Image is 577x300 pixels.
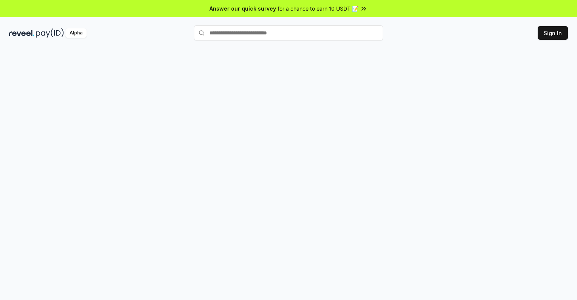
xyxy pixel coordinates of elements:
[278,5,358,12] span: for a chance to earn 10 USDT 📝
[9,28,34,38] img: reveel_dark
[65,28,87,38] div: Alpha
[209,5,276,12] span: Answer our quick survey
[36,28,64,38] img: pay_id
[538,26,568,40] button: Sign In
